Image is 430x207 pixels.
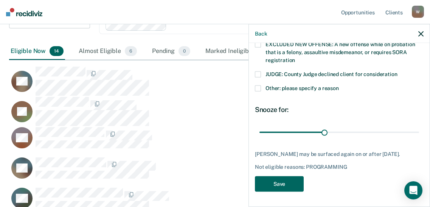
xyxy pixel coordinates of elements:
[9,157,365,187] div: CaseloadOpportunityCell-0978494
[204,43,272,60] div: Marked Ineligible
[404,181,422,199] div: Open Intercom Messenger
[255,151,424,157] div: [PERSON_NAME] may be surfaced again on or after [DATE].
[77,43,138,60] div: Almost Eligible
[9,66,365,96] div: CaseloadOpportunityCell-0795221
[265,85,339,91] span: Other: please specify a reason
[151,43,192,60] div: Pending
[179,46,190,56] span: 0
[9,96,365,127] div: CaseloadOpportunityCell-0795150
[6,8,42,16] img: Recidiviz
[265,71,397,77] span: JUDGE: County Judge declined client for consideration
[255,105,424,114] div: Snooze for:
[125,46,137,56] span: 6
[50,46,64,56] span: 14
[255,176,304,191] button: Save
[9,43,65,60] div: Eligible Now
[412,6,424,18] div: W
[255,30,267,37] button: Back
[265,41,415,63] span: EXCLUDED NEW OFFENSE: A new offense while on probation that is a felony, assaultive misdemeanor, ...
[9,127,365,157] div: CaseloadOpportunityCell-0691900
[255,163,424,170] div: Not eligible reasons: PROGRAMMING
